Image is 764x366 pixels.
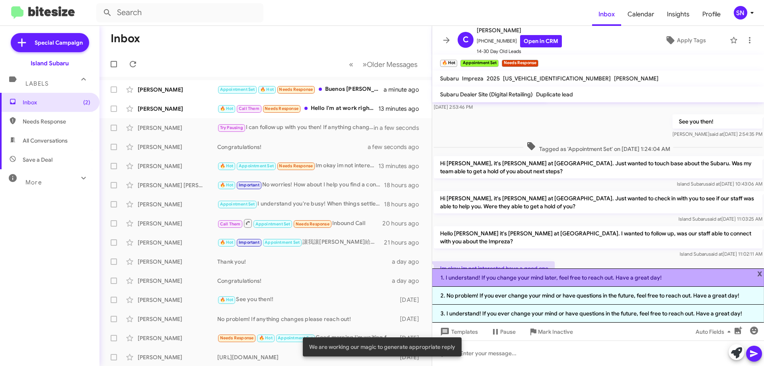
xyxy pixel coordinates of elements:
[396,296,425,304] div: [DATE]
[644,33,726,47] button: Apply Tags
[522,325,579,339] button: Mark Inactive
[217,218,382,228] div: Inbound Call
[138,258,217,266] div: [PERSON_NAME]
[384,200,425,208] div: 18 hours ago
[220,335,254,341] span: Needs Response
[138,239,217,247] div: [PERSON_NAME]
[138,105,217,113] div: [PERSON_NAME]
[432,287,764,305] li: 2. No problem! If you ever change your mind or have questions in the future, feel free to reach o...
[382,219,425,227] div: 20 hours ago
[279,163,313,168] span: Needs Response
[35,39,83,47] span: Special Campaign
[677,181,762,187] span: Island Subaru [DATE] 10:43:06 AM
[138,277,217,285] div: [PERSON_NAME]
[709,251,723,257] span: said at
[138,334,217,342] div: [PERSON_NAME]
[265,240,300,245] span: Appointment Set
[265,106,298,111] span: Needs Response
[378,105,425,113] div: 13 minutes ago
[344,56,358,72] button: Previous
[440,75,459,82] span: Subaru
[260,87,274,92] span: 🔥 Hot
[217,258,392,266] div: Thank you!
[349,59,353,69] span: «
[31,59,69,67] div: Island Subaru
[440,60,457,67] small: 🔥 Hot
[440,91,533,98] span: Subaru Dealer Site (Digital Retailing)
[477,25,562,35] span: [PERSON_NAME]
[345,56,422,72] nav: Page navigation example
[217,333,396,343] div: Good morning I'm waiting for the scanner report to move forward for the 2017 Ford
[727,6,755,20] button: SN
[503,75,611,82] span: [US_VEHICLE_IDENTIFICATION_NUMBER]
[138,200,217,208] div: [PERSON_NAME]
[463,33,469,46] span: C
[378,162,425,170] div: 13 minutes ago
[520,35,562,47] a: Open in CRM
[239,182,259,188] span: Important
[367,60,417,69] span: Older Messages
[384,239,425,247] div: 21 hours ago
[689,325,740,339] button: Auto Fields
[220,125,243,130] span: Try Pausing
[392,277,425,285] div: a day ago
[138,181,217,189] div: [PERSON_NAME] [PERSON_NAME]
[138,219,217,227] div: [PERSON_NAME]
[757,268,762,278] span: x
[661,3,696,26] a: Insights
[217,353,396,361] div: [URL][DOMAIN_NAME]
[96,3,263,22] input: Search
[217,104,378,113] div: Hello I'm at work right now. Can you call my husband, [PERSON_NAME]? [PHONE_NUMBER]
[111,32,140,45] h1: Inbox
[696,3,727,26] span: Profile
[434,261,555,276] p: Im okay im not interested have a good one
[11,33,89,52] a: Special Campaign
[677,33,706,47] span: Apply Tags
[363,59,367,69] span: »
[680,251,762,257] span: Island Subaru [DATE] 11:02:11 AM
[502,60,538,67] small: Needs Response
[460,60,498,67] small: Appointment Set
[296,221,329,227] span: Needs Response
[439,325,478,339] span: Templates
[477,35,562,47] span: [PHONE_NUMBER]
[220,182,234,188] span: 🔥 Hot
[432,268,764,287] li: 1. I understand! If you change your mind later, feel free to reach out. Have a great day!
[672,131,762,137] span: [PERSON_NAME] [DATE] 2:54:35 PM
[217,238,384,247] div: 讓我讓[PERSON_NAME]給你打電話
[220,221,241,227] span: Call Them
[696,325,734,339] span: Auto Fields
[259,335,273,341] span: 🔥 Hot
[25,80,49,87] span: Labels
[432,305,764,323] li: 3. I understand! If you ever change your mind or have questions in the future, feel free to reach...
[255,221,290,227] span: Appointment Set
[217,143,378,151] div: Congratulations!
[217,277,392,285] div: Congratulations!
[23,156,53,164] span: Save a Deal
[434,156,762,178] p: Hi [PERSON_NAME], it's [PERSON_NAME] at [GEOGRAPHIC_DATA]. Just wanted to touch base about the Su...
[621,3,661,26] a: Calendar
[220,87,255,92] span: Appointment Set
[536,91,573,98] span: Duplicate lead
[138,353,217,361] div: [PERSON_NAME]
[239,163,274,168] span: Appointment Set
[477,47,562,55] span: 14-30 Day Old Leads
[239,106,259,111] span: Call Them
[217,123,378,132] div: I can follow up with you then! If anything changes in the meantime, please feel free to reach out!
[678,216,762,222] span: Island Subaru [DATE] 11:03:25 AM
[138,143,217,151] div: [PERSON_NAME]
[487,75,500,82] span: 2025
[392,258,425,266] div: a day ago
[217,295,396,304] div: See you then!!
[378,143,425,151] div: a few seconds ago
[23,98,90,106] span: Inbox
[217,161,378,170] div: Im okay im not interested have a good one
[500,325,516,339] span: Pause
[614,75,659,82] span: [PERSON_NAME]
[217,180,384,190] div: No worries! How about I help you find a convenient time to visit? We can work around your schedule.
[138,296,217,304] div: [PERSON_NAME]
[138,162,217,170] div: [PERSON_NAME]
[378,124,425,132] div: in a few seconds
